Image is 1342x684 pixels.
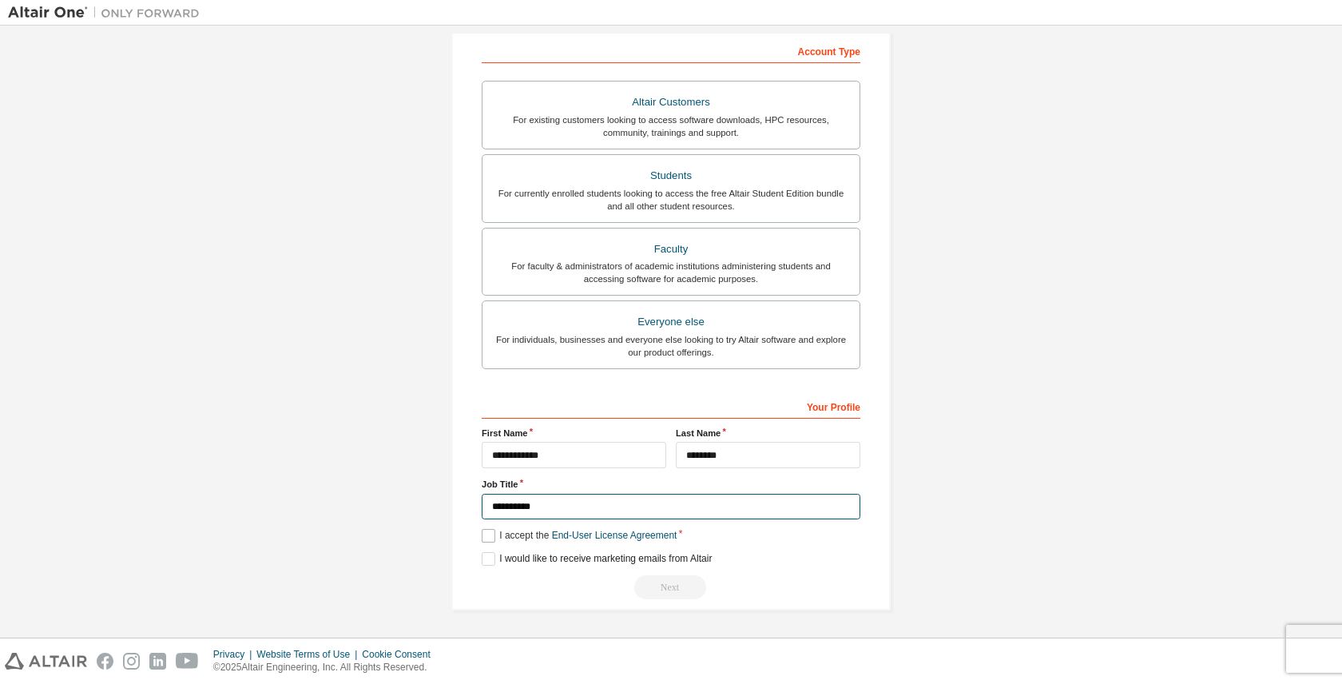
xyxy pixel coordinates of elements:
div: For currently enrolled students looking to access the free Altair Student Edition bundle and all ... [492,187,850,213]
div: Altair Customers [492,91,850,113]
p: © 2025 Altair Engineering, Inc. All Rights Reserved. [213,661,440,674]
div: For faculty & administrators of academic institutions administering students and accessing softwa... [492,260,850,285]
div: Everyone else [492,311,850,333]
img: instagram.svg [123,653,140,670]
div: For individuals, businesses and everyone else looking to try Altair software and explore our prod... [492,333,850,359]
label: First Name [482,427,666,439]
div: Account Type [482,38,860,63]
div: Website Terms of Use [256,648,362,661]
div: Cookie Consent [362,648,439,661]
div: Your Profile [482,393,860,419]
a: End-User License Agreement [552,530,677,541]
div: Faculty [492,238,850,260]
label: Last Name [676,427,860,439]
img: Altair One [8,5,208,21]
div: Read and acccept EULA to continue [482,575,860,599]
img: facebook.svg [97,653,113,670]
div: Students [492,165,850,187]
img: altair_logo.svg [5,653,87,670]
label: I accept the [482,529,677,543]
label: I would like to receive marketing emails from Altair [482,552,712,566]
div: Privacy [213,648,256,661]
img: linkedin.svg [149,653,166,670]
label: Job Title [482,478,860,491]
img: youtube.svg [176,653,199,670]
div: For existing customers looking to access software downloads, HPC resources, community, trainings ... [492,113,850,139]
